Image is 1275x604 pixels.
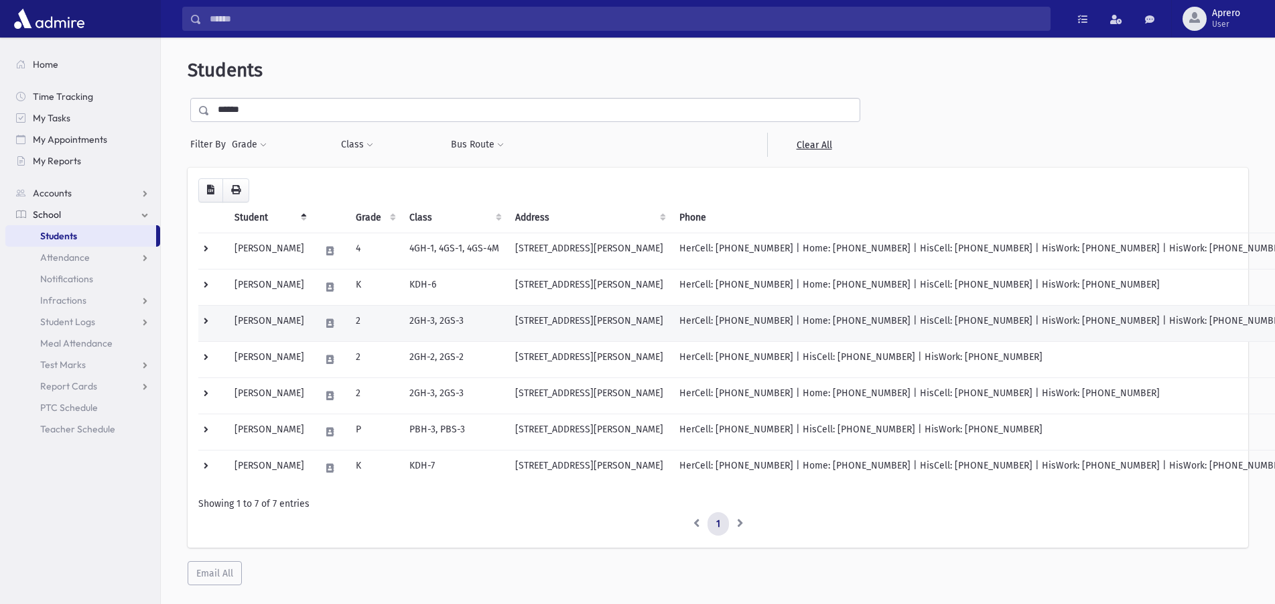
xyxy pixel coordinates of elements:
td: [STREET_ADDRESS][PERSON_NAME] [507,414,671,450]
span: Notifications [40,273,93,285]
td: K [348,450,401,486]
th: Class: activate to sort column ascending [401,202,507,233]
a: Notifications [5,268,160,290]
a: Clear All [767,133,860,157]
a: Time Tracking [5,86,160,107]
td: 2GH-3, 2GS-3 [401,305,507,341]
td: [PERSON_NAME] [226,341,312,377]
td: PBH-3, PBS-3 [401,414,507,450]
span: Student Logs [40,316,95,328]
button: CSV [198,178,223,202]
td: [STREET_ADDRESS][PERSON_NAME] [507,233,671,269]
span: Home [33,58,58,70]
span: Test Marks [40,359,86,371]
a: Accounts [5,182,160,204]
a: Infractions [5,290,160,311]
th: Grade: activate to sort column ascending [348,202,401,233]
span: User [1212,19,1240,29]
a: 1 [708,512,729,536]
td: [STREET_ADDRESS][PERSON_NAME] [507,377,671,414]
span: Report Cards [40,380,97,392]
a: Test Marks [5,354,160,375]
a: Home [5,54,160,75]
span: Infractions [40,294,86,306]
td: [PERSON_NAME] [226,269,312,305]
td: 2GH-3, 2GS-3 [401,377,507,414]
td: 2GH-2, 2GS-2 [401,341,507,377]
td: KDH-6 [401,269,507,305]
span: Meal Attendance [40,337,113,349]
th: Address: activate to sort column ascending [507,202,671,233]
td: P [348,414,401,450]
a: PTC Schedule [5,397,160,418]
span: School [33,208,61,221]
td: [STREET_ADDRESS][PERSON_NAME] [507,305,671,341]
img: AdmirePro [11,5,88,32]
span: Accounts [33,187,72,199]
a: My Reports [5,150,160,172]
button: Print [222,178,249,202]
a: My Appointments [5,129,160,150]
span: Attendance [40,251,90,263]
span: Aprero [1212,8,1240,19]
a: My Tasks [5,107,160,129]
button: Class [340,133,374,157]
a: School [5,204,160,225]
td: 2 [348,377,401,414]
a: Teacher Schedule [5,418,160,440]
input: Search [202,7,1050,31]
td: 2 [348,305,401,341]
button: Email All [188,561,242,585]
span: Teacher Schedule [40,423,115,435]
span: Students [188,59,263,81]
td: [STREET_ADDRESS][PERSON_NAME] [507,450,671,486]
th: Student: activate to sort column descending [226,202,312,233]
span: Filter By [190,137,231,152]
td: 2 [348,341,401,377]
button: Bus Route [450,133,505,157]
a: Attendance [5,247,160,268]
span: Time Tracking [33,90,93,103]
span: My Tasks [33,112,70,124]
td: KDH-7 [401,450,507,486]
td: [PERSON_NAME] [226,305,312,341]
a: Meal Attendance [5,333,160,354]
a: Students [5,225,156,247]
td: [STREET_ADDRESS][PERSON_NAME] [507,341,671,377]
td: [PERSON_NAME] [226,414,312,450]
td: [PERSON_NAME] [226,233,312,269]
span: My Reports [33,155,81,167]
button: Grade [231,133,267,157]
td: K [348,269,401,305]
a: Report Cards [5,375,160,397]
span: Students [40,230,77,242]
td: [PERSON_NAME] [226,377,312,414]
div: Showing 1 to 7 of 7 entries [198,497,1237,511]
td: [STREET_ADDRESS][PERSON_NAME] [507,269,671,305]
td: [PERSON_NAME] [226,450,312,486]
span: My Appointments [33,133,107,145]
span: PTC Schedule [40,402,98,414]
td: 4GH-1, 4GS-1, 4GS-4M [401,233,507,269]
td: 4 [348,233,401,269]
a: Student Logs [5,311,160,333]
